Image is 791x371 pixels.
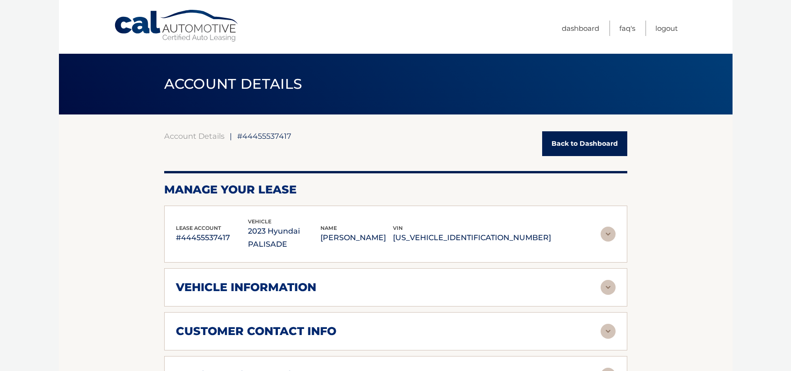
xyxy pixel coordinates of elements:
a: Account Details [164,131,225,141]
span: vin [393,225,403,231]
p: #44455537417 [176,231,248,244]
span: #44455537417 [237,131,291,141]
p: [US_VEHICLE_IDENTIFICATION_NUMBER] [393,231,551,244]
a: Cal Automotive [114,9,240,43]
h2: customer contact info [176,324,336,338]
img: accordion-rest.svg [601,324,616,339]
a: Dashboard [562,21,599,36]
h2: vehicle information [176,280,316,294]
span: lease account [176,225,221,231]
p: [PERSON_NAME] [320,231,393,244]
span: | [230,131,232,141]
p: 2023 Hyundai PALISADE [248,225,320,251]
img: accordion-rest.svg [601,227,616,242]
img: accordion-rest.svg [601,280,616,295]
a: FAQ's [619,21,635,36]
span: name [320,225,337,231]
span: vehicle [248,218,271,225]
h2: Manage Your Lease [164,183,627,197]
span: ACCOUNT DETAILS [164,75,303,93]
a: Back to Dashboard [542,131,627,156]
a: Logout [655,21,678,36]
